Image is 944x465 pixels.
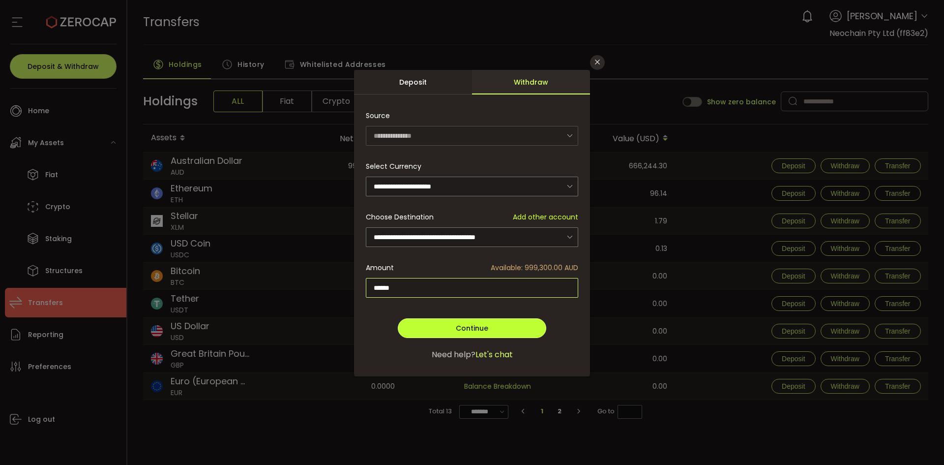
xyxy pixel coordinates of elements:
span: Choose Destination [366,212,434,222]
span: Amount [366,263,394,273]
button: Close [590,55,605,70]
span: Need help? [432,349,475,361]
div: Deposit [354,70,472,94]
div: Withdraw [472,70,590,94]
label: Select Currency [366,161,427,171]
span: Let's chat [475,349,513,361]
div: dialog [354,70,590,376]
span: Available: 999,300.00 AUD [491,263,578,273]
span: Continue [456,323,488,333]
iframe: Chat Widget [895,418,944,465]
button: Continue [398,318,546,338]
span: Source [366,106,390,125]
span: Add other account [513,212,578,222]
